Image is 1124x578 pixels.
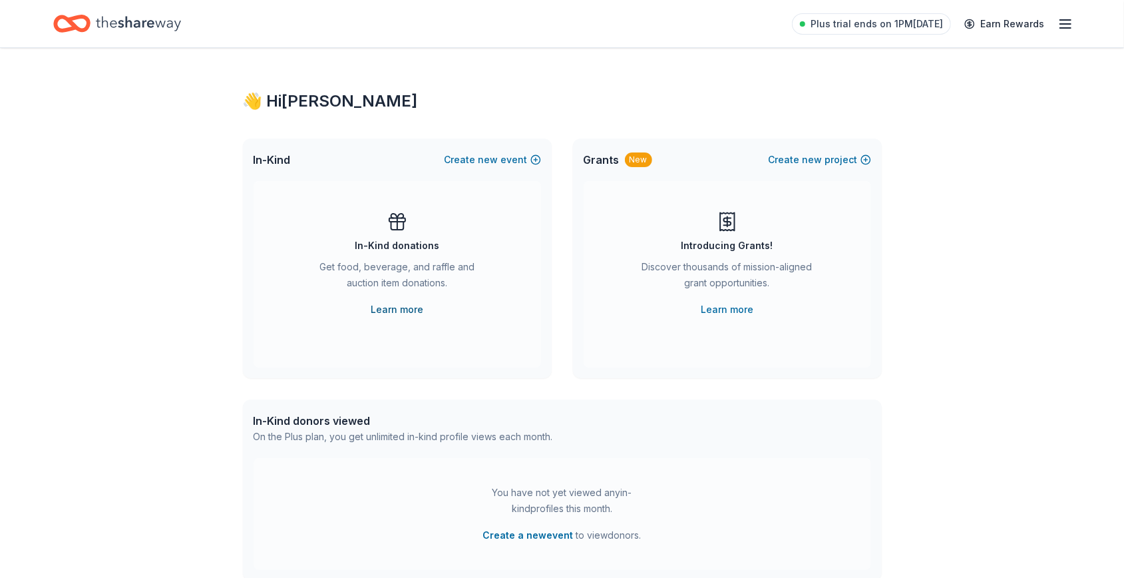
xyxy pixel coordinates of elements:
a: Earn Rewards [956,12,1052,36]
button: Createnewproject [769,152,871,168]
span: to view donors . [483,527,642,543]
div: Discover thousands of mission-aligned grant opportunities. [637,259,818,296]
span: Grants [584,152,620,168]
a: Learn more [701,302,753,318]
button: Create a newevent [483,527,574,543]
div: Get food, beverage, and raffle and auction item donations. [307,259,488,296]
a: Home [53,8,181,39]
a: Learn more [371,302,423,318]
button: Createnewevent [445,152,541,168]
span: In-Kind [254,152,291,168]
div: In-Kind donors viewed [254,413,553,429]
span: new [803,152,823,168]
span: Plus trial ends on 1PM[DATE] [811,16,943,32]
div: On the Plus plan, you get unlimited in-kind profile views each month. [254,429,553,445]
a: Plus trial ends on 1PM[DATE] [792,13,951,35]
div: Introducing Grants! [681,238,773,254]
div: New [625,152,652,167]
div: 👋 Hi [PERSON_NAME] [243,91,882,112]
div: You have not yet viewed any in-kind profiles this month. [479,485,646,517]
div: In-Kind donations [355,238,439,254]
span: new [478,152,498,168]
